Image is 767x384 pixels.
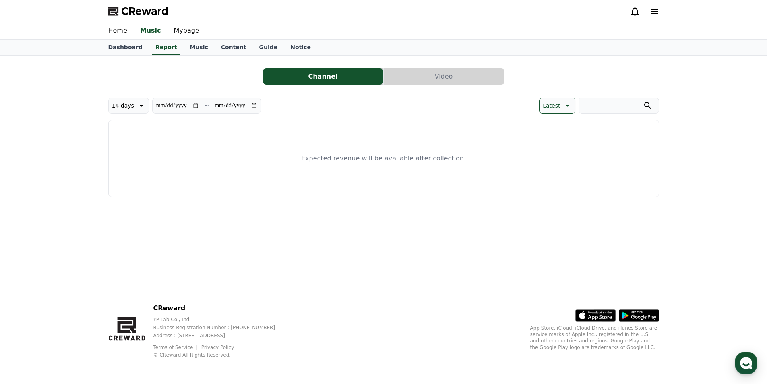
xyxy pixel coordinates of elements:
button: Latest [539,98,575,114]
a: Home [102,23,134,39]
a: Content [215,40,253,55]
a: Notice [284,40,317,55]
a: Music [139,23,163,39]
p: CReward [153,303,288,313]
p: ~ [204,101,209,110]
p: Address : [STREET_ADDRESS] [153,332,288,339]
p: App Store, iCloud, iCloud Drive, and iTunes Store are service marks of Apple Inc., registered in ... [530,325,659,351]
p: © CReward All Rights Reserved. [153,352,288,358]
a: Privacy Policy [201,345,234,350]
a: Music [183,40,214,55]
a: Settings [104,255,155,276]
a: Report [152,40,180,55]
a: Mypage [167,23,206,39]
a: Channel [263,68,384,85]
a: Terms of Service [153,345,199,350]
a: Home [2,255,53,276]
span: CReward [121,5,169,18]
button: Channel [263,68,383,85]
a: CReward [108,5,169,18]
span: Home [21,268,35,274]
button: Video [384,68,504,85]
button: 14 days [108,98,149,114]
a: Dashboard [102,40,149,55]
p: Business Registration Number : [PHONE_NUMBER] [153,324,288,331]
span: Messages [67,268,91,274]
p: YP Lab Co., Ltd. [153,316,288,323]
p: Latest [543,100,560,111]
p: 14 days [112,100,134,111]
span: Settings [119,268,139,274]
a: Messages [53,255,104,276]
p: Expected revenue will be available after collection. [301,154,466,163]
a: Video [384,68,504,85]
a: Guide [252,40,284,55]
